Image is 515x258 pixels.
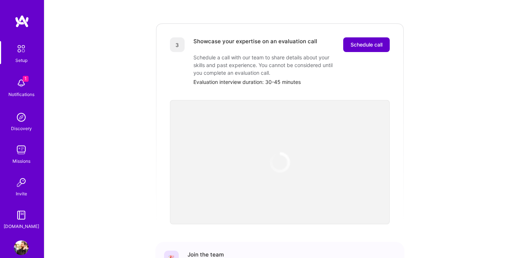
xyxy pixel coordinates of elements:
[170,100,390,224] iframe: video
[14,76,29,91] img: bell
[343,37,390,52] button: Schedule call
[11,125,32,132] div: Discovery
[14,143,29,157] img: teamwork
[264,147,295,178] img: loading
[12,240,30,255] a: User Avatar
[15,56,27,64] div: Setup
[193,54,340,77] div: Schedule a call with our team to share details about your skills and past experience. You cannot ...
[12,157,30,165] div: Missions
[14,175,29,190] img: Invite
[14,41,29,56] img: setup
[14,208,29,222] img: guide book
[8,91,34,98] div: Notifications
[193,37,317,52] div: Showcase your expertise on an evaluation call
[15,15,29,28] img: logo
[193,78,390,86] div: Evaluation interview duration: 30-45 minutes
[4,222,39,230] div: [DOMAIN_NAME]
[170,37,185,52] div: 3
[14,110,29,125] img: discovery
[351,41,382,48] span: Schedule call
[23,76,29,82] span: 1
[14,240,29,255] img: User Avatar
[16,190,27,198] div: Invite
